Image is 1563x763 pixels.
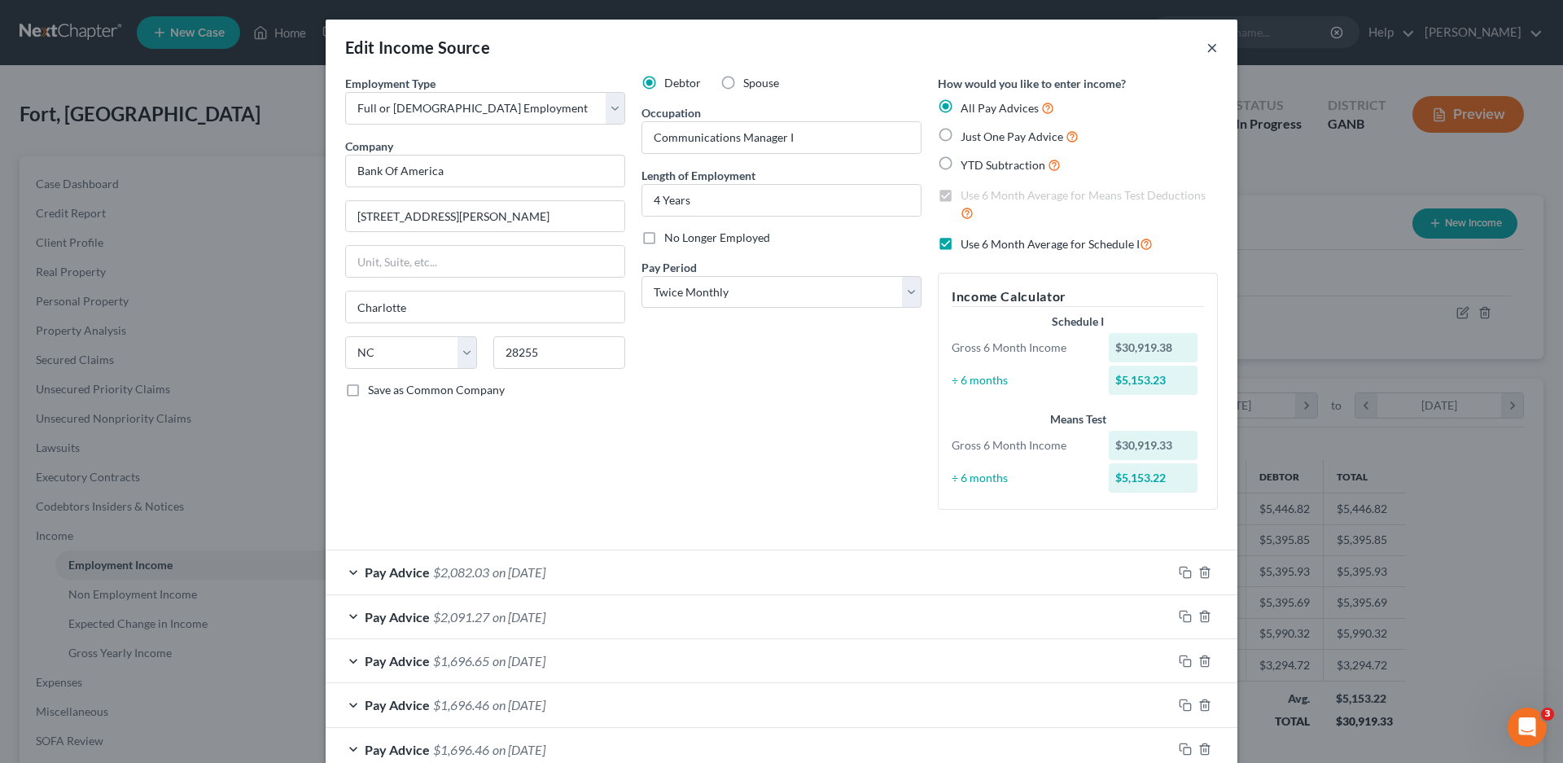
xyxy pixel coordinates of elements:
span: All Pay Advices [961,101,1039,115]
span: on [DATE] [493,653,545,669]
input: Enter city... [346,292,624,322]
input: Unit, Suite, etc... [346,246,624,277]
span: on [DATE] [493,609,545,625]
input: ex: 2 years [642,185,921,216]
span: Spouse [743,76,779,90]
span: Company [345,139,393,153]
span: 3 [1541,708,1554,721]
div: Means Test [952,411,1204,428]
span: $1,696.65 [433,653,489,669]
div: Gross 6 Month Income [943,340,1101,356]
span: YTD Subtraction [961,158,1045,172]
span: Pay Advice [365,653,430,669]
div: ÷ 6 months [943,470,1101,486]
div: Gross 6 Month Income [943,437,1101,454]
iframe: Intercom live chat [1508,708,1547,747]
input: Search company by name... [345,155,625,187]
span: Just One Pay Advice [961,129,1063,143]
button: × [1206,37,1218,57]
span: Employment Type [345,77,436,90]
span: $2,091.27 [433,609,489,625]
span: Pay Advice [365,697,430,713]
div: $30,919.33 [1109,431,1198,460]
span: $2,082.03 [433,564,489,580]
span: No Longer Employed [664,230,770,244]
span: Use 6 Month Average for Schedule I [961,237,1140,251]
span: Save as Common Company [368,383,505,397]
span: $1,696.46 [433,742,489,757]
h5: Income Calculator [952,287,1204,307]
span: $1,696.46 [433,697,489,713]
div: ÷ 6 months [943,372,1101,388]
input: Enter zip... [493,336,625,369]
input: -- [642,122,921,153]
div: $5,153.23 [1109,366,1198,395]
span: Use 6 Month Average for Means Test Deductions [961,188,1206,202]
span: on [DATE] [493,564,545,580]
div: $5,153.22 [1109,463,1198,493]
span: Pay Period [641,261,697,274]
span: on [DATE] [493,697,545,713]
div: Edit Income Source [345,36,490,59]
div: $30,919.38 [1109,333,1198,362]
span: Pay Advice [365,609,430,625]
span: Debtor [664,76,701,90]
label: Length of Employment [641,167,755,184]
span: Pay Advice [365,564,430,580]
input: Enter address... [346,201,624,232]
span: on [DATE] [493,742,545,757]
label: Occupation [641,104,701,121]
div: Schedule I [952,314,1204,330]
span: Pay Advice [365,742,430,757]
label: How would you like to enter income? [938,75,1126,92]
